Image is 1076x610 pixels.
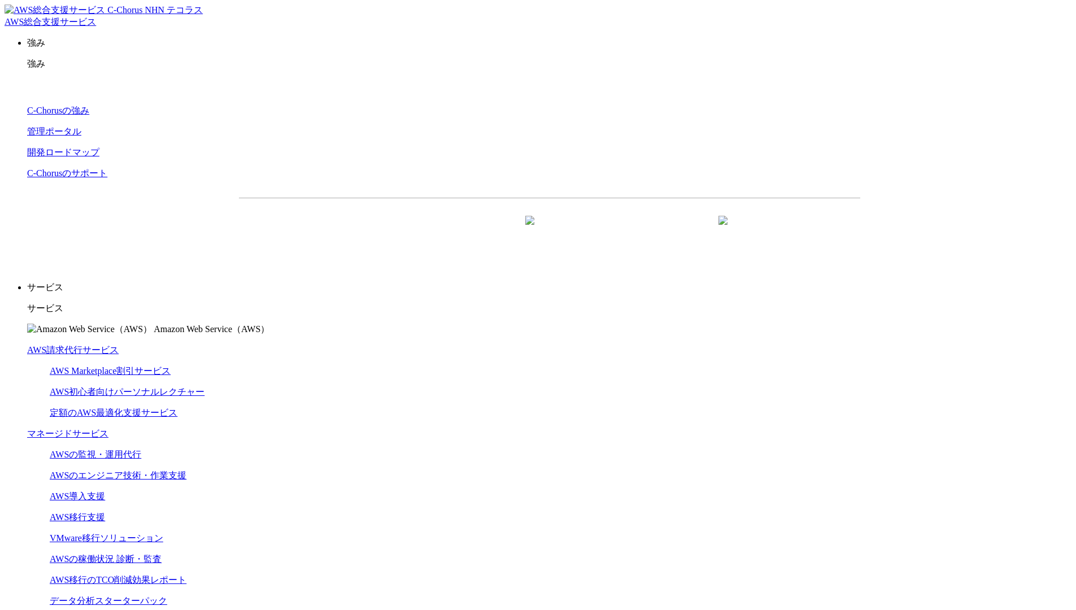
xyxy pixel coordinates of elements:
a: 開発ロードマップ [27,147,99,157]
p: サービス [27,303,1071,315]
img: Amazon Web Service（AWS） [27,324,152,335]
img: 矢印 [525,216,534,245]
a: AWSのエンジニア技術・作業支援 [50,470,186,480]
a: AWS請求代行サービス [27,345,119,355]
p: 強み [27,37,1071,49]
a: AWS導入支援 [50,491,105,501]
p: サービス [27,282,1071,294]
img: AWS総合支援サービス C-Chorus [5,5,143,16]
a: AWS初心者向けパーソナルレクチャー [50,387,204,396]
a: 管理ポータル [27,127,81,136]
a: C-Chorusのサポート [27,168,107,178]
a: マネージドサービス [27,429,108,438]
a: C-Chorusの強み [27,106,89,115]
a: AWS移行支援 [50,512,105,522]
a: AWS移行のTCO削減効果レポート [50,575,186,585]
a: AWSの監視・運用代行 [50,450,141,459]
a: AWS Marketplace割引サービス [50,366,171,376]
img: 矢印 [718,216,728,245]
p: 強み [27,58,1071,70]
a: VMware移行ソリューション [50,533,163,543]
a: 定額のAWS最適化支援サービス [50,408,177,417]
a: AWSの稼働状況 診断・監査 [50,554,162,564]
a: 資料を請求する [362,216,544,245]
a: データ分析スターターパック [50,596,167,605]
a: AWS総合支援サービス C-Chorus NHN テコラスAWS総合支援サービス [5,5,203,27]
span: Amazon Web Service（AWS） [154,324,269,334]
a: まずは相談する [555,216,737,245]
